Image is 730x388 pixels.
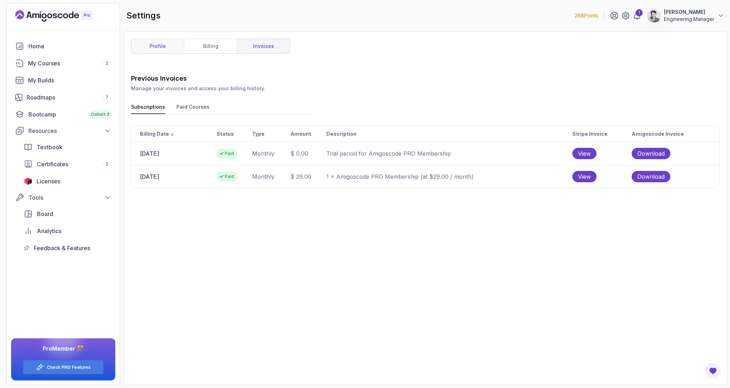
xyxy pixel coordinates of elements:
a: feedback [20,241,115,255]
span: Certificates [37,160,68,168]
a: builds [11,73,115,87]
button: Open Feedback Button [704,362,721,379]
th: Stripe Invoice [572,126,632,142]
a: Landing page [15,10,109,22]
a: analytics [20,224,115,238]
p: Manage your invoices and access your billing history. [131,85,720,92]
h2: settings [126,10,160,21]
th: Amount [290,126,326,142]
a: home [11,39,115,53]
p: Engineering Manager [664,16,714,23]
button: Download [632,171,670,182]
button: Tools [11,191,115,204]
a: 1 [633,11,641,20]
p: Billing date [140,130,169,138]
a: licenses [20,174,115,188]
th: Description [326,126,572,142]
span: Textbook [37,143,62,151]
a: bootcamp [11,107,115,122]
div: My Courses [28,59,111,68]
button: Download [632,148,670,159]
p: [PERSON_NAME] [664,9,714,16]
span: View [578,172,591,181]
span: 7 [105,95,108,100]
td: [DATE] [131,142,216,165]
button: user profile image[PERSON_NAME]Engineering Manager [647,9,724,23]
a: billing [184,39,237,53]
div: Roadmaps [27,93,111,102]
span: Cohort 3 [91,112,109,117]
p: 268 Points [575,12,598,19]
p: Trial period for Amigoscode PRO Membership [326,149,572,158]
a: courses [11,56,115,70]
button: View [572,171,596,182]
a: View [572,148,631,159]
button: View [572,148,596,159]
th: Amigoscode Invoice [631,126,719,142]
a: invoices [237,39,290,53]
div: Bootcamp [28,110,111,119]
span: Licenses [37,177,60,185]
td: monthly [252,165,290,188]
span: Download [637,172,665,181]
button: Check PRO Features [23,360,104,374]
button: Subscriptions [131,103,165,114]
a: certificates [20,157,115,171]
p: Paid [225,174,234,179]
td: 29.00 [290,165,326,188]
button: Paid Courses [176,103,209,114]
img: jetbrains icon [24,178,32,185]
div: 1 [636,9,643,16]
td: 0.00 [290,142,326,165]
a: profile [131,39,184,53]
td: [DATE] [131,165,216,188]
div: Tools [28,193,111,202]
a: roadmaps [11,90,115,104]
div: My Builds [28,76,111,85]
span: Download [637,149,665,158]
td: monthly [252,142,290,165]
div: Home [28,42,111,50]
th: Type [252,126,290,142]
a: View [572,171,631,182]
p: Paid [225,151,234,156]
span: 2 [105,60,108,66]
th: Status [216,126,252,142]
span: View [578,149,591,158]
div: Resources [28,126,111,135]
a: board [20,207,115,221]
span: Analytics [37,227,61,235]
span: Feedback & Features [34,244,90,252]
span: $ [290,173,294,180]
h3: Previous Invoices [131,74,720,83]
a: Check PRO Features [47,365,91,370]
img: user profile image [647,9,661,22]
button: Resources [11,124,115,137]
p: 1 × Amigoscode PRO Membership (at $29.00 / month) [326,172,572,181]
a: textbook [20,140,115,154]
span: $ [290,150,294,157]
span: Board [37,210,53,218]
span: 2 [105,161,108,167]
